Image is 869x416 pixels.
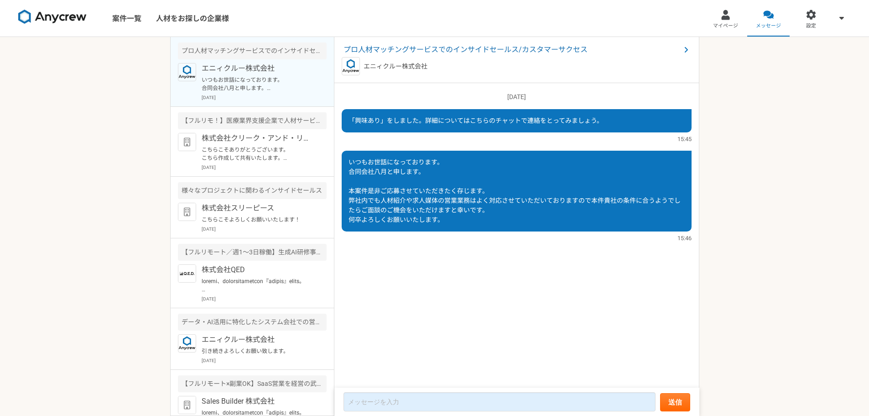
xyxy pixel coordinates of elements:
[178,133,196,151] img: default_org_logo-42cde973f59100197ec2c8e796e4974ac8490bb5b08a0eb061ff975e4574aa76.png
[202,133,314,144] p: 株式会社クリーク・アンド・リバー社
[178,203,196,221] img: default_org_logo-42cde973f59100197ec2c8e796e4974ac8490bb5b08a0eb061ff975e4574aa76.png
[756,22,781,30] span: メッセージ
[660,393,690,411] button: 送信
[202,295,327,302] p: [DATE]
[202,94,327,101] p: [DATE]
[178,112,327,129] div: 【フルリモ！】医療業界支援企業で人材サービス事業の新規事業企画・開発！
[178,264,196,283] img: %E9%9B%BB%E5%AD%90%E5%8D%B0%E9%91%91.png
[713,22,738,30] span: マイページ
[677,135,692,143] span: 15:45
[202,347,314,355] p: 引き続きよろしくお願い致します。
[202,396,314,407] p: Sales Builder 株式会社
[342,92,692,102] p: [DATE]
[202,203,314,214] p: 株式会社スリーピース
[349,158,681,223] span: いつもお世話になっております。 合同会社八月と申します。 本案件是非ご応募させていただきたく存じます。 弊社内でも人材紹介や求人媒体の営業業務はよく対応させていただいておりますので本件貴社の条件...
[178,314,327,331] div: データ・AI活用に特化したシステム会社での営業顧問によるアポイント獲得支援
[18,10,87,24] img: 8DqYSo04kwAAAAASUVORK5CYII=
[202,76,314,92] p: いつもお世話になっております。 合同会社八月と申します。 本案件是非ご応募させていただきたく存じます。 弊社内でも人材紹介や求人媒体の営業業務はよく対応させていただいておりますので本件貴社の条件...
[342,57,360,75] img: logo_text_blue_01.png
[343,44,681,55] span: プロ人材マッチングサービスでのインサイドセールス/カスタマーサクセス
[202,216,314,224] p: こちらこそよろしくお願いいたします！
[202,164,327,171] p: [DATE]
[202,264,314,275] p: 株式会社QED
[202,334,314,345] p: エニィクルー株式会社
[202,226,327,232] p: [DATE]
[178,396,196,414] img: default_org_logo-42cde973f59100197ec2c8e796e4974ac8490bb5b08a0eb061ff975e4574aa76.png
[364,62,427,71] p: エニィクルー株式会社
[178,63,196,81] img: logo_text_blue_01.png
[202,63,314,74] p: エニィクルー株式会社
[178,244,327,261] div: 【フルリモート／週1～3日稼働】生成AI研修事業 制作・運営アシスタント
[202,277,314,294] p: loremi、dolorsitametcon『adipis』elits。 doeiusmodtemporincid。 ut『la』etdoloremagnaaliquaenim。 adminim...
[202,357,327,364] p: [DATE]
[178,42,327,59] div: プロ人材マッチングサービスでのインサイドセールス/カスタマーサクセス
[178,334,196,353] img: logo_text_blue_01.png
[202,146,314,162] p: こちらこそありがとうございます。 こちら作成して共有いたします。 引き続きよろしくお願いいたします。
[806,22,816,30] span: 設定
[677,234,692,242] span: 15:46
[178,182,327,199] div: 様々なプロジェクトに関わるインサイドセールス
[178,375,327,392] div: 【フルリモート×副業OK】SaaS営業を経営の武器に “売れる仕組み”を創る営業
[349,117,603,124] span: 「興味あり」をしました。詳細についてはこちらのチャットで連絡をとってみましょう。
